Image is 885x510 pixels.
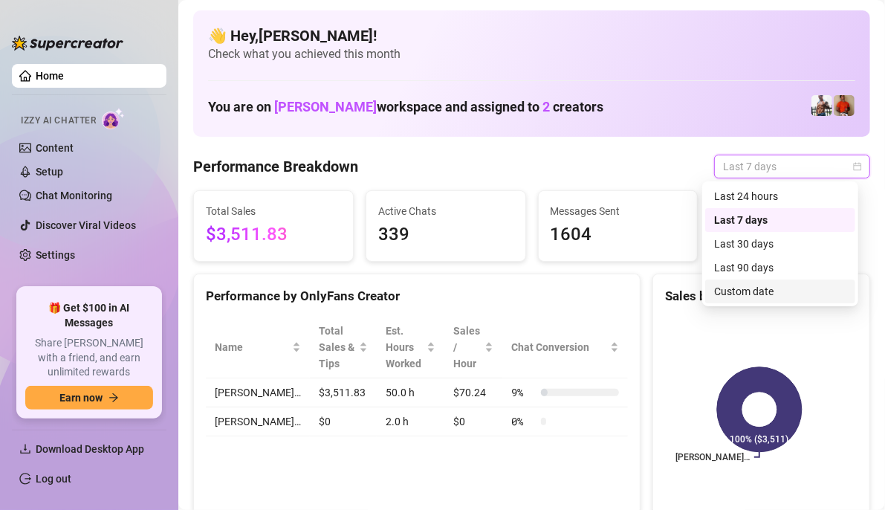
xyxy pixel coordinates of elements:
[59,392,103,404] span: Earn now
[444,407,502,436] td: $0
[453,323,482,372] span: Sales / Hour
[378,221,513,249] span: 339
[511,339,607,355] span: Chat Conversion
[310,407,377,436] td: $0
[193,156,358,177] h4: Performance Breakdown
[12,36,123,51] img: logo-BBDzfeDw.svg
[551,203,686,219] span: Messages Sent
[444,378,502,407] td: $70.24
[386,323,424,372] div: Est. Hours Worked
[36,443,144,455] span: Download Desktop App
[36,70,64,82] a: Home
[36,219,136,231] a: Discover Viral Videos
[714,236,846,252] div: Last 30 days
[444,317,502,378] th: Sales / Hour
[714,283,846,300] div: Custom date
[36,473,71,485] a: Log out
[542,99,550,114] span: 2
[36,249,75,261] a: Settings
[108,393,119,403] span: arrow-right
[511,413,535,430] span: 0 %
[705,232,855,256] div: Last 30 days
[705,184,855,208] div: Last 24 hours
[811,95,832,116] img: JUSTIN
[208,25,855,46] h4: 👋 Hey, [PERSON_NAME] !
[675,452,750,462] text: [PERSON_NAME]…
[551,221,686,249] span: 1604
[377,378,444,407] td: 50.0 h
[834,95,855,116] img: Justin
[714,212,846,228] div: Last 7 days
[25,386,153,410] button: Earn nowarrow-right
[705,256,855,280] div: Last 90 days
[208,46,855,62] span: Check what you achieved this month
[36,166,63,178] a: Setup
[378,203,513,219] span: Active Chats
[36,190,112,201] a: Chat Monitoring
[206,407,310,436] td: [PERSON_NAME]…
[502,317,628,378] th: Chat Conversion
[206,221,341,249] span: $3,511.83
[310,317,377,378] th: Total Sales & Tips
[723,155,861,178] span: Last 7 days
[274,99,377,114] span: [PERSON_NAME]
[377,407,444,436] td: 2.0 h
[310,378,377,407] td: $3,511.83
[705,280,855,303] div: Custom date
[206,378,310,407] td: [PERSON_NAME]…
[705,208,855,232] div: Last 7 days
[36,142,74,154] a: Content
[665,286,858,306] div: Sales by OnlyFans Creator
[206,203,341,219] span: Total Sales
[714,259,846,276] div: Last 90 days
[511,384,535,401] span: 9 %
[319,323,356,372] span: Total Sales & Tips
[714,188,846,204] div: Last 24 hours
[206,286,628,306] div: Performance by OnlyFans Creator
[215,339,289,355] span: Name
[19,443,31,455] span: download
[25,301,153,330] span: 🎁 Get $100 in AI Messages
[208,99,603,115] h1: You are on workspace and assigned to creators
[206,317,310,378] th: Name
[102,108,125,129] img: AI Chatter
[25,336,153,380] span: Share [PERSON_NAME] with a friend, and earn unlimited rewards
[853,162,862,171] span: calendar
[21,114,96,128] span: Izzy AI Chatter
